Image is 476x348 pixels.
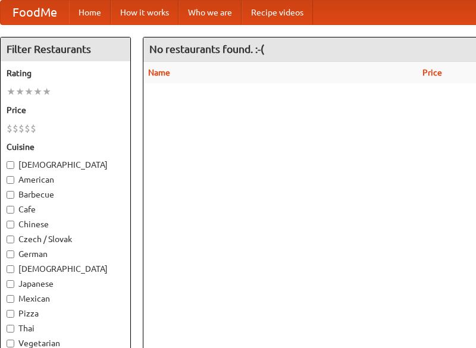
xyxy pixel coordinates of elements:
a: Price [422,68,442,77]
input: [DEMOGRAPHIC_DATA] [7,161,14,169]
a: Recipe videos [242,1,313,24]
label: Japanese [7,278,124,290]
input: German [7,250,14,258]
label: Chinese [7,218,124,230]
label: German [7,248,124,260]
label: [DEMOGRAPHIC_DATA] [7,159,124,171]
label: American [7,174,124,186]
ng-pluralize: No restaurants found. :-( [149,43,264,55]
li: ★ [33,85,42,98]
li: $ [12,122,18,135]
input: Thai [7,325,14,333]
li: $ [30,122,36,135]
li: ★ [7,85,15,98]
h4: Filter Restaurants [1,37,130,61]
label: Czech / Slovak [7,233,124,245]
label: Pizza [7,308,124,319]
li: $ [24,122,30,135]
li: $ [18,122,24,135]
li: ★ [24,85,33,98]
input: Pizza [7,310,14,318]
input: Czech / Slovak [7,236,14,243]
input: Cafe [7,206,14,214]
h5: Cuisine [7,141,124,153]
input: Chinese [7,221,14,228]
h5: Price [7,104,124,116]
input: Vegetarian [7,340,14,347]
input: American [7,176,14,184]
input: [DEMOGRAPHIC_DATA] [7,265,14,273]
li: ★ [15,85,24,98]
a: FoodMe [1,1,69,24]
a: How it works [111,1,178,24]
label: Barbecue [7,189,124,200]
input: Barbecue [7,191,14,199]
input: Japanese [7,280,14,288]
a: Who we are [178,1,242,24]
label: Cafe [7,203,124,215]
a: Home [69,1,111,24]
h5: Rating [7,67,124,79]
label: [DEMOGRAPHIC_DATA] [7,263,124,275]
input: Mexican [7,295,14,303]
li: $ [7,122,12,135]
a: Name [148,68,170,77]
li: ★ [42,85,51,98]
label: Thai [7,322,124,334]
label: Mexican [7,293,124,305]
